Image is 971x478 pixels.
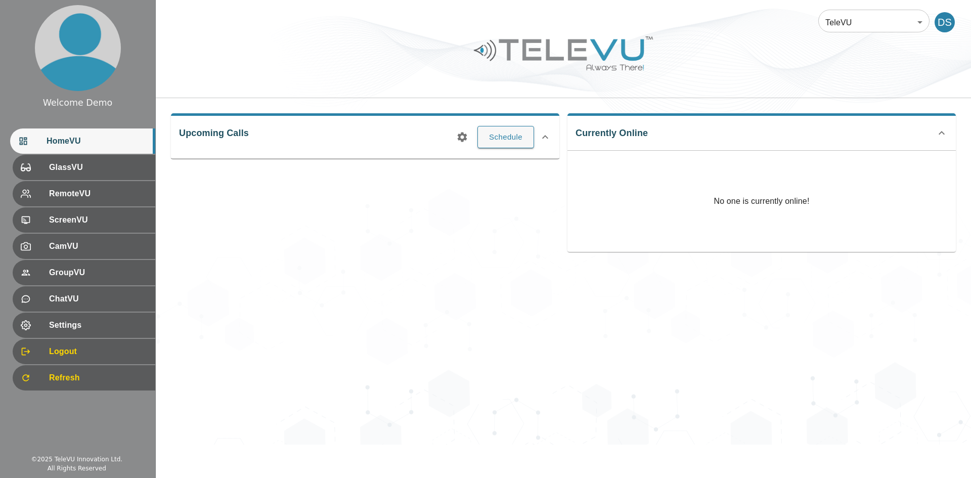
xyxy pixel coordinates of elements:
[47,135,147,147] span: HomeVU
[13,286,155,312] div: ChatVU
[13,339,155,364] div: Logout
[472,32,654,74] img: Logo
[818,8,930,36] div: TeleVU
[10,128,155,154] div: HomeVU
[49,214,147,226] span: ScreenVU
[49,372,147,384] span: Refresh
[31,455,122,464] div: © 2025 TeleVU Innovation Ltd.
[13,234,155,259] div: CamVU
[13,207,155,233] div: ScreenVU
[477,126,534,148] button: Schedule
[13,260,155,285] div: GroupVU
[49,161,147,173] span: GlassVU
[13,155,155,180] div: GlassVU
[935,12,955,32] div: DS
[49,345,147,358] span: Logout
[49,319,147,331] span: Settings
[35,5,121,91] img: profile.png
[13,365,155,390] div: Refresh
[13,313,155,338] div: Settings
[714,151,809,252] p: No one is currently online!
[49,240,147,252] span: CamVU
[49,267,147,279] span: GroupVU
[13,181,155,206] div: RemoteVU
[49,293,147,305] span: ChatVU
[48,464,106,473] div: All Rights Reserved
[43,96,113,109] div: Welcome Demo
[49,188,147,200] span: RemoteVU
